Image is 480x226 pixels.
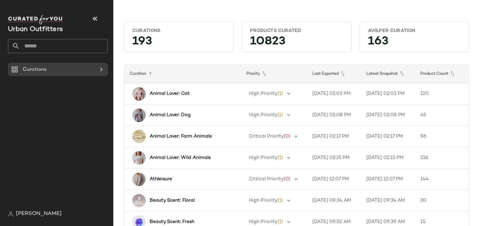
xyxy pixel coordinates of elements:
[132,87,146,100] img: 94950243_066_b
[249,219,277,224] span: High Priority
[150,133,212,140] b: Animal Lover: Farm Animals
[249,134,284,139] span: Critical Priority
[415,169,469,190] td: 144
[249,155,277,160] span: High Priority
[124,64,241,83] th: Curation
[415,147,469,169] td: 216
[361,64,415,83] th: Latest Snapshot
[245,37,348,49] div: 10823
[250,28,343,34] div: Products Curated
[277,155,283,160] span: (1)
[307,169,361,190] td: [DATE] 12:07 PM
[277,198,283,203] span: (1)
[132,28,225,34] div: Curations
[284,177,290,182] span: (0)
[415,104,469,126] td: 45
[363,37,466,49] div: 163
[361,104,415,126] td: [DATE] 02:08 PM
[361,190,415,211] td: [DATE] 09:34 AM
[241,64,307,83] th: Priority
[132,108,146,122] img: 102059615_004_b
[368,28,461,34] div: Avg.per Curation
[150,197,195,204] b: Beauty Scent: Floral
[249,198,277,203] span: High Priority
[361,169,415,190] td: [DATE] 12:07 PM
[150,176,172,183] b: Athleisure
[150,218,194,225] b: Beauty Scent: Fresh
[23,66,47,73] span: Curations
[415,83,469,104] td: 120
[307,147,361,169] td: [DATE] 02:15 PM
[277,112,283,118] span: (1)
[277,91,283,96] span: (1)
[150,154,211,161] b: Animal Lover: Wild Animals
[307,126,361,147] td: [DATE] 02:17 PM
[307,104,361,126] td: [DATE] 02:08 PM
[249,177,284,182] span: Critical Priority
[415,64,469,83] th: Product Count
[150,111,191,119] b: Animal Lover: Dog
[284,134,290,139] span: (0)
[132,173,146,186] img: 100256221_012_b
[8,15,65,24] img: cfy_white_logo.C9jOOHJF.svg
[307,190,361,211] td: [DATE] 09:34 AM
[361,147,415,169] td: [DATE] 02:15 PM
[132,130,146,143] img: 101332914_073_b
[8,211,13,217] img: svg%3e
[132,194,146,207] img: 35402403_023_b
[16,210,62,218] span: [PERSON_NAME]
[8,26,63,33] span: Current Company Name
[415,126,469,147] td: 96
[249,91,277,96] span: High Priority
[150,90,190,97] b: Animal Lover: Cat
[127,37,231,49] div: 193
[361,126,415,147] td: [DATE] 02:17 PM
[132,151,146,165] img: 101075752_010_b
[277,219,283,224] span: (1)
[415,190,469,211] td: 30
[307,64,361,83] th: Last Exported
[361,83,415,104] td: [DATE] 02:03 PM
[307,83,361,104] td: [DATE] 02:03 PM
[249,112,277,118] span: High Priority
